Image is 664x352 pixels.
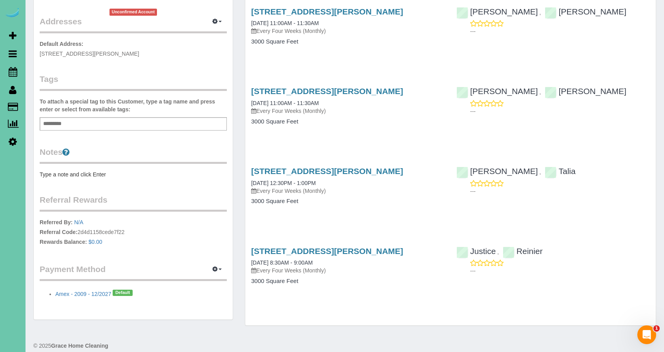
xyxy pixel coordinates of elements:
a: [PERSON_NAME] [456,167,538,176]
a: N/A [74,219,83,225]
p: --- [470,187,650,195]
p: Every Four Weeks (Monthly) [251,187,445,195]
h4: 3000 Square Feet [251,118,445,125]
p: Every Four Weeks (Monthly) [251,267,445,274]
h4: 3000 Square Feet [251,38,445,45]
span: , [540,89,541,95]
span: , [497,249,499,255]
label: Referral Code: [40,228,77,236]
h4: 3000 Square Feet [251,278,445,285]
a: [STREET_ADDRESS][PERSON_NAME] [251,87,403,96]
a: [PERSON_NAME] [545,87,626,96]
span: , [540,9,541,16]
legend: Payment Method [40,263,227,281]
legend: Tags [40,73,227,91]
span: [STREET_ADDRESS][PERSON_NAME] [40,51,139,57]
label: Referred By: [40,218,73,226]
p: --- [470,107,650,115]
img: Automaid Logo [5,8,20,19]
a: [PERSON_NAME] [456,87,538,96]
a: [STREET_ADDRESS][PERSON_NAME] [251,7,403,16]
p: Every Four Weeks (Monthly) [251,27,445,35]
h4: 3000 Square Feet [251,198,445,205]
a: [DATE] 11:00AM - 11:30AM [251,20,319,26]
span: 1 [653,325,660,332]
label: Default Address: [40,40,84,48]
a: [STREET_ADDRESS][PERSON_NAME] [251,167,403,176]
label: To attach a special tag to this Customer, type a tag name and press enter or select from availabl... [40,98,227,113]
legend: Notes [40,146,227,164]
a: [PERSON_NAME] [456,7,538,16]
p: --- [470,27,650,35]
strong: Grace Home Cleaning [51,343,108,349]
a: $0.00 [89,239,102,245]
p: --- [470,267,650,275]
a: Justice [456,247,496,256]
pre: Type a note and click Enter [40,171,227,178]
p: Every Four Weeks (Monthly) [251,107,445,115]
a: [DATE] 8:30AM - 9:00AM [251,259,313,266]
a: [DATE] 11:00AM - 11:30AM [251,100,319,106]
label: Rewards Balance: [40,238,87,246]
legend: Referral Rewards [40,194,227,212]
p: 2d4d1158cede7f22 [40,218,227,248]
a: Talia [545,167,575,176]
a: [PERSON_NAME] [545,7,626,16]
a: Amex - 2009 - 12/2027 [55,291,111,297]
div: © 2025 [33,342,656,350]
a: [DATE] 12:30PM - 1:00PM [251,180,316,186]
span: Unconfirmed Account [109,9,157,15]
iframe: Intercom live chat [637,325,656,344]
span: Default [113,290,132,296]
span: , [540,169,541,175]
a: Reinier [503,247,543,256]
a: [STREET_ADDRESS][PERSON_NAME] [251,247,403,256]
